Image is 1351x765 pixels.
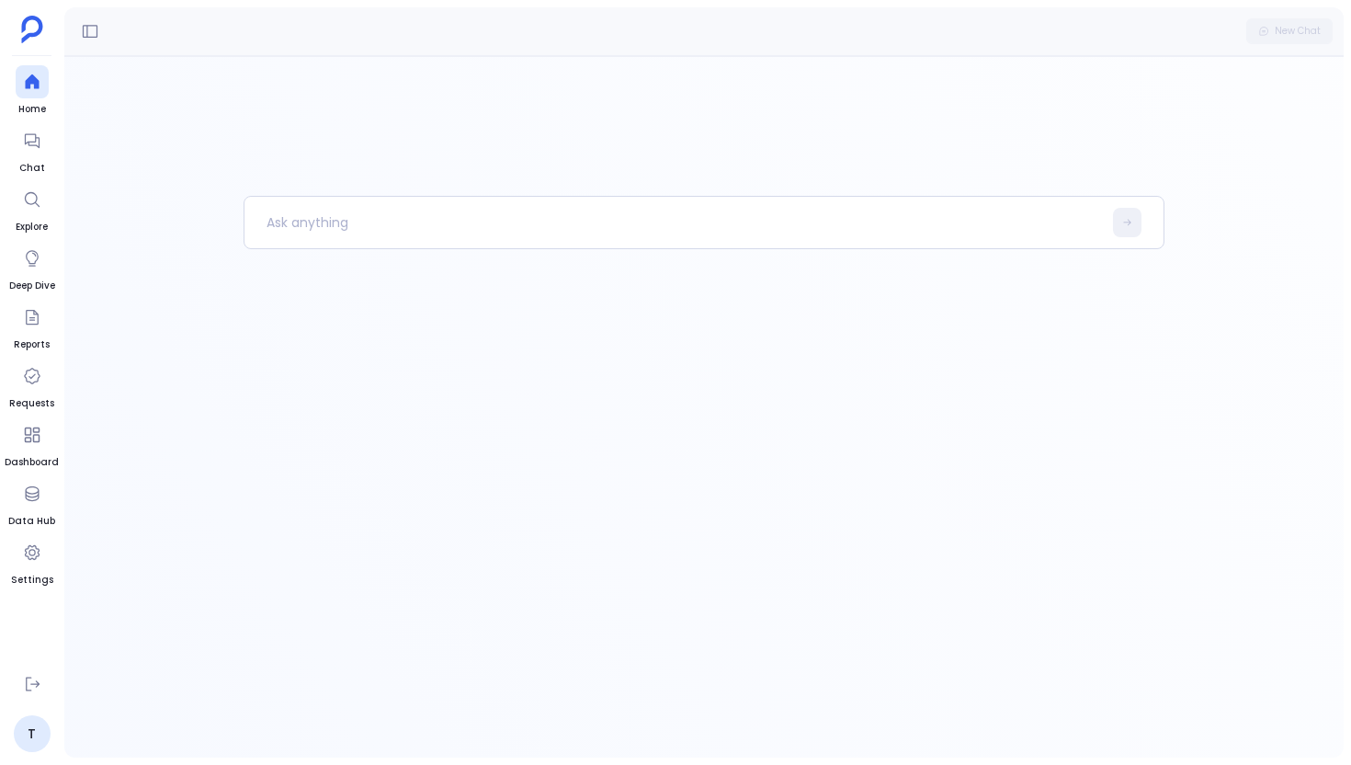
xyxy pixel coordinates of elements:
[8,514,55,529] span: Data Hub
[11,573,53,588] span: Settings
[9,279,55,293] span: Deep Dive
[9,396,54,411] span: Requests
[16,220,49,234] span: Explore
[16,124,49,176] a: Chat
[9,360,54,411] a: Requests
[8,477,55,529] a: Data Hub
[9,242,55,293] a: Deep Dive
[5,455,59,470] span: Dashboard
[16,183,49,234] a: Explore
[14,715,51,752] a: T
[11,536,53,588] a: Settings
[14,301,50,352] a: Reports
[14,337,50,352] span: Reports
[16,161,49,176] span: Chat
[16,102,49,117] span: Home
[21,16,43,43] img: petavue logo
[16,65,49,117] a: Home
[5,418,59,470] a: Dashboard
